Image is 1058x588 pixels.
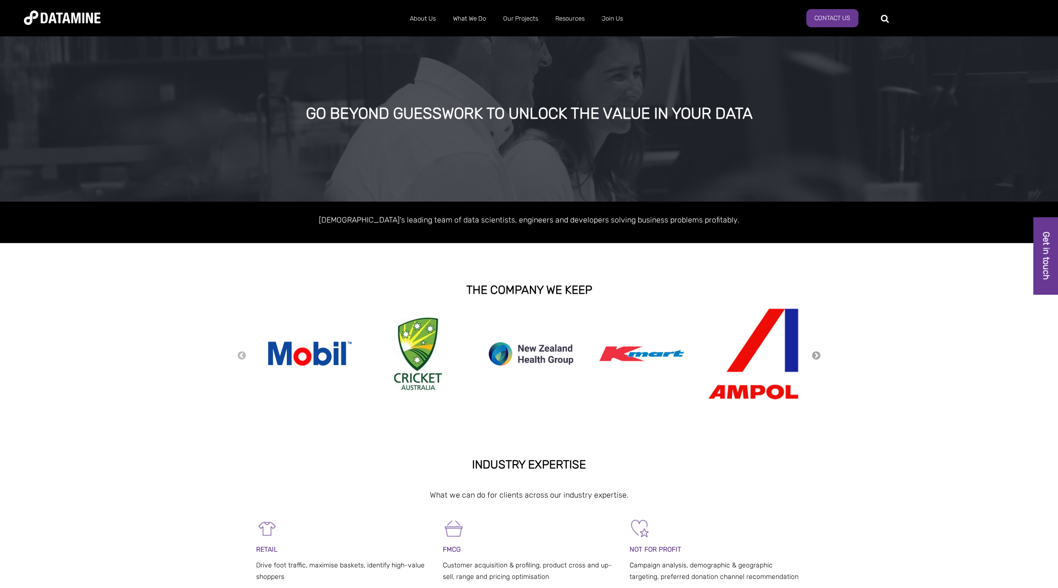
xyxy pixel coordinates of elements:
[118,105,940,122] div: GO BEYOND GUESSWORK TO UNLOCK THE VALUE IN YOUR DATA
[24,11,101,25] img: Datamine
[256,213,802,226] p: [DEMOGRAPHIC_DATA]'s leading team of data scientists, engineers and developers solving business p...
[472,458,586,471] strong: INDUSTRY EXPERTISE
[443,561,612,581] span: Customer acquisition & profiling, product cross and up-sell, range and pricing optimisation
[443,545,461,554] span: FMCG
[430,490,629,499] span: What we can do for clients across our industry expertise.
[806,9,858,27] a: Contact Us
[256,518,278,539] img: Retail-1
[629,545,681,554] span: NOT FOR PROFIT
[394,318,442,390] img: Cricket Australia
[483,337,579,371] img: new zealand health group
[466,283,592,297] strong: THE COMPANY WE KEEP
[1034,217,1058,294] a: Get in touch
[629,518,651,539] img: Not For Profit
[443,518,464,539] img: FMCG
[629,561,798,581] span: Campaign analysis, demographic & geographic targeting, preferred donation channel recommendation
[494,6,546,31] a: Our Projects
[256,545,278,554] span: RETAIL
[261,339,357,368] img: mobil
[594,325,690,382] img: Kmart logo
[444,6,494,31] a: What We Do
[546,6,593,31] a: Resources
[593,6,631,31] a: Join Us
[401,6,444,31] a: About Us
[705,308,801,399] img: ampol-Jun-19-2025-04-02-43-2823-AM
[256,561,425,581] span: Drive foot traffic, maximise baskets, identify high-value shoppers
[811,351,821,361] button: Next
[237,351,247,361] button: Previous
